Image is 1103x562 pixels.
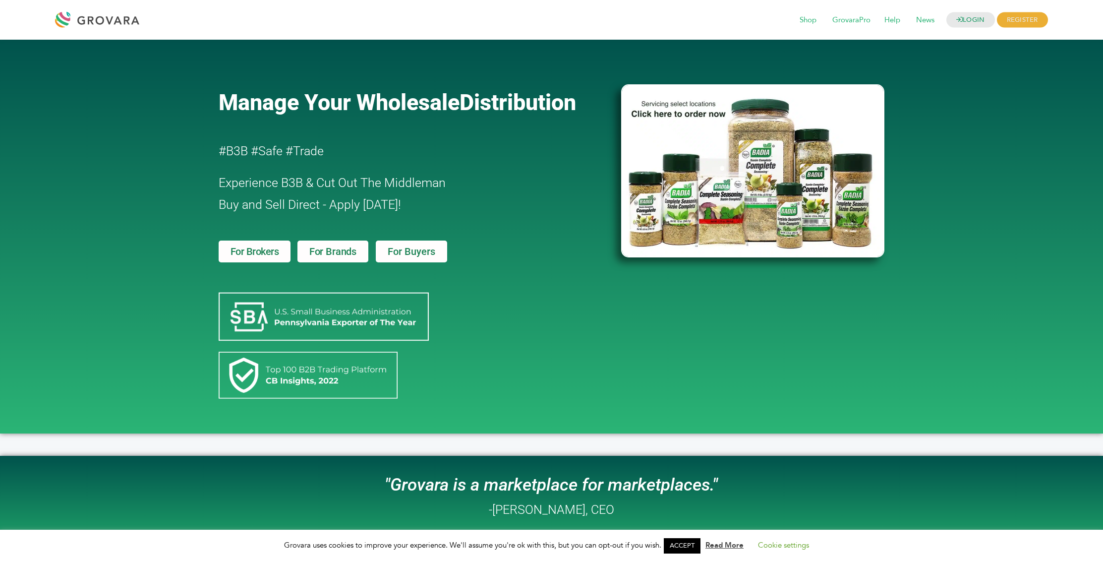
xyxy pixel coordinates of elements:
a: For Buyers [376,241,447,262]
span: Experience B3B & Cut Out The Middleman [219,176,446,190]
span: For Buyers [388,247,435,256]
span: Buy and Sell Direct - Apply [DATE]! [219,197,401,212]
span: Distribution [460,89,576,116]
a: Manage Your WholesaleDistribution [219,89,605,116]
a: Read More [705,540,744,550]
a: GrovaraPro [825,15,877,26]
span: GrovaraPro [825,11,877,30]
span: News [909,11,941,30]
a: For Brands [297,241,368,262]
h2: #B3B #Safe #Trade [219,140,565,162]
a: News [909,15,941,26]
h2: -[PERSON_NAME], CEO [489,503,614,516]
span: Grovara uses cookies to improve your experience. We'll assume you're ok with this, but you can op... [284,540,819,550]
span: REGISTER [997,12,1048,28]
a: Cookie settings [758,540,809,550]
span: Help [877,11,907,30]
i: "Grovara is a marketplace for marketplaces." [385,475,718,495]
a: ACCEPT [664,538,700,554]
a: Shop [793,15,823,26]
span: Manage Your Wholesale [219,89,460,116]
span: For Brands [309,247,356,256]
a: LOGIN [946,12,995,28]
a: Help [877,15,907,26]
span: Shop [793,11,823,30]
span: For Brokers [231,247,279,256]
a: For Brokers [219,241,291,262]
